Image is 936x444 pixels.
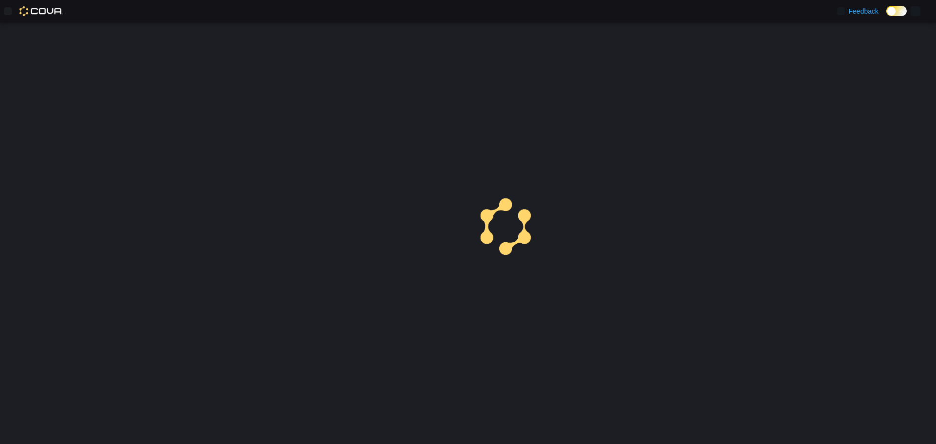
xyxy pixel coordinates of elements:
input: Dark Mode [886,6,907,16]
span: Feedback [849,6,878,16]
img: cova-loader [468,191,541,264]
span: Dark Mode [886,16,887,17]
a: Feedback [833,1,882,21]
img: Cova [19,6,63,16]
